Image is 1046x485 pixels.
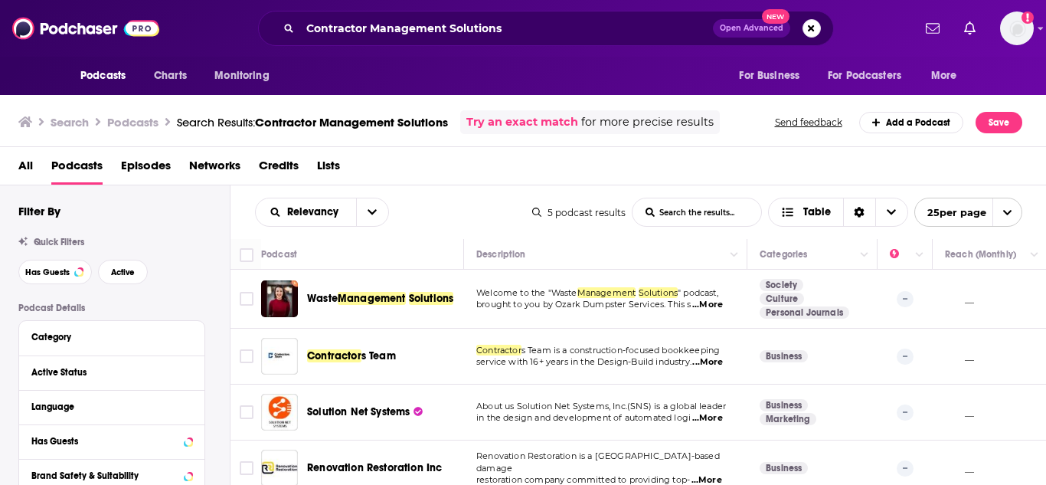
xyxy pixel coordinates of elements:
button: Send feedback [770,116,847,129]
div: Power Score [890,245,911,264]
a: Culture [760,293,804,305]
button: open menu [728,61,819,90]
button: Save [976,112,1022,133]
a: Business [760,462,808,474]
div: Categories [760,245,807,264]
p: -- [897,349,914,364]
a: Podchaser - Follow, Share and Rate Podcasts [12,14,159,43]
button: Active [98,260,148,284]
span: 25 per page [915,201,986,224]
p: __ [945,293,974,306]
p: Podcast Details [18,303,205,313]
img: Solution Net Systems [261,394,298,431]
span: For Business [739,65,799,87]
a: Personal Journals [760,306,849,319]
a: Search Results:Contractor Management Solutions [177,115,448,129]
span: brought to you by Ozark Dumpster Services. This s [476,299,691,310]
span: Waste [307,292,338,305]
button: Has Guests [31,431,192,451]
svg: Add a profile image [1021,11,1034,24]
h3: Podcasts [107,115,159,129]
span: Toggle select row [240,292,253,306]
h2: Filter By [18,204,60,218]
div: Sort Direction [843,198,875,226]
p: __ [945,406,974,419]
p: __ [945,462,974,475]
button: open menu [204,61,289,90]
span: restoration company committed to providing top- [476,474,690,485]
a: Business [760,350,808,362]
img: Contractors Team [261,338,298,375]
a: Credits [259,153,299,185]
div: Search podcasts, credits, & more... [258,11,834,46]
span: About us Solution Net Systems, Inc.(SNS) is a global leader [476,401,726,411]
button: Has Guests [18,260,92,284]
button: Active Status [31,362,192,382]
h2: Choose List sort [255,198,389,227]
button: open menu [356,198,388,226]
img: User Profile [1000,11,1034,45]
span: Relevancy [287,207,344,218]
a: Episodes [121,153,171,185]
div: Podcast [261,245,297,264]
a: Business [760,399,808,411]
p: -- [897,405,914,420]
span: For Podcasters [828,65,901,87]
span: ...More [692,356,723,369]
button: Show profile menu [1000,11,1034,45]
span: More [931,65,957,87]
p: -- [897,291,914,306]
span: Has Guests [25,268,70,277]
span: Welcome to the "Waste [476,287,577,298]
a: Networks [189,153,240,185]
a: Contractors Team [307,349,396,364]
div: Reach (Monthly) [945,245,1016,264]
span: ...More [692,412,723,424]
span: Charts [154,65,187,87]
span: Contractor [307,349,361,362]
button: Column Actions [1025,246,1044,264]
a: Society [760,279,803,291]
p: __ [945,350,974,363]
button: Open AdvancedNew [713,19,790,38]
a: Show notifications dropdown [920,15,946,41]
button: Choose View [768,198,908,227]
span: Solutions [639,287,678,298]
span: ...More [692,299,723,311]
div: Brand Safety & Suitability [31,470,179,481]
a: Waste Management Solutions [261,280,298,317]
a: Lists [317,153,340,185]
span: s Team [361,349,396,362]
div: Search Results: [177,115,448,129]
span: service with 16+ years in the Design-Build industry. [476,356,691,367]
span: Renovation Restoration is a [GEOGRAPHIC_DATA]-based damage [476,451,720,474]
button: Category [31,327,192,346]
a: Charts [144,61,196,90]
span: Toggle select row [240,461,253,475]
span: " podcast, [678,287,718,298]
a: Show notifications dropdown [958,15,982,41]
h3: Search [51,115,89,129]
span: Open Advanced [720,25,783,32]
span: Renovation Restoration Inc [307,461,442,474]
span: Table [803,207,831,218]
span: All [18,153,33,185]
button: Column Actions [910,246,929,264]
span: Monitoring [214,65,269,87]
a: WasteManagementSolutions [307,291,453,306]
button: open menu [818,61,923,90]
div: Language [31,401,182,412]
span: Solution Net Systems [307,405,410,418]
span: s Team is a construction-focused bookkeeping [521,345,721,356]
p: -- [897,460,914,476]
a: Solution Net Systems [307,405,423,420]
span: in the design and development of automated logi [476,412,691,423]
a: Try an exact match [466,113,578,131]
span: Podcasts [51,153,103,185]
button: Column Actions [855,246,874,264]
